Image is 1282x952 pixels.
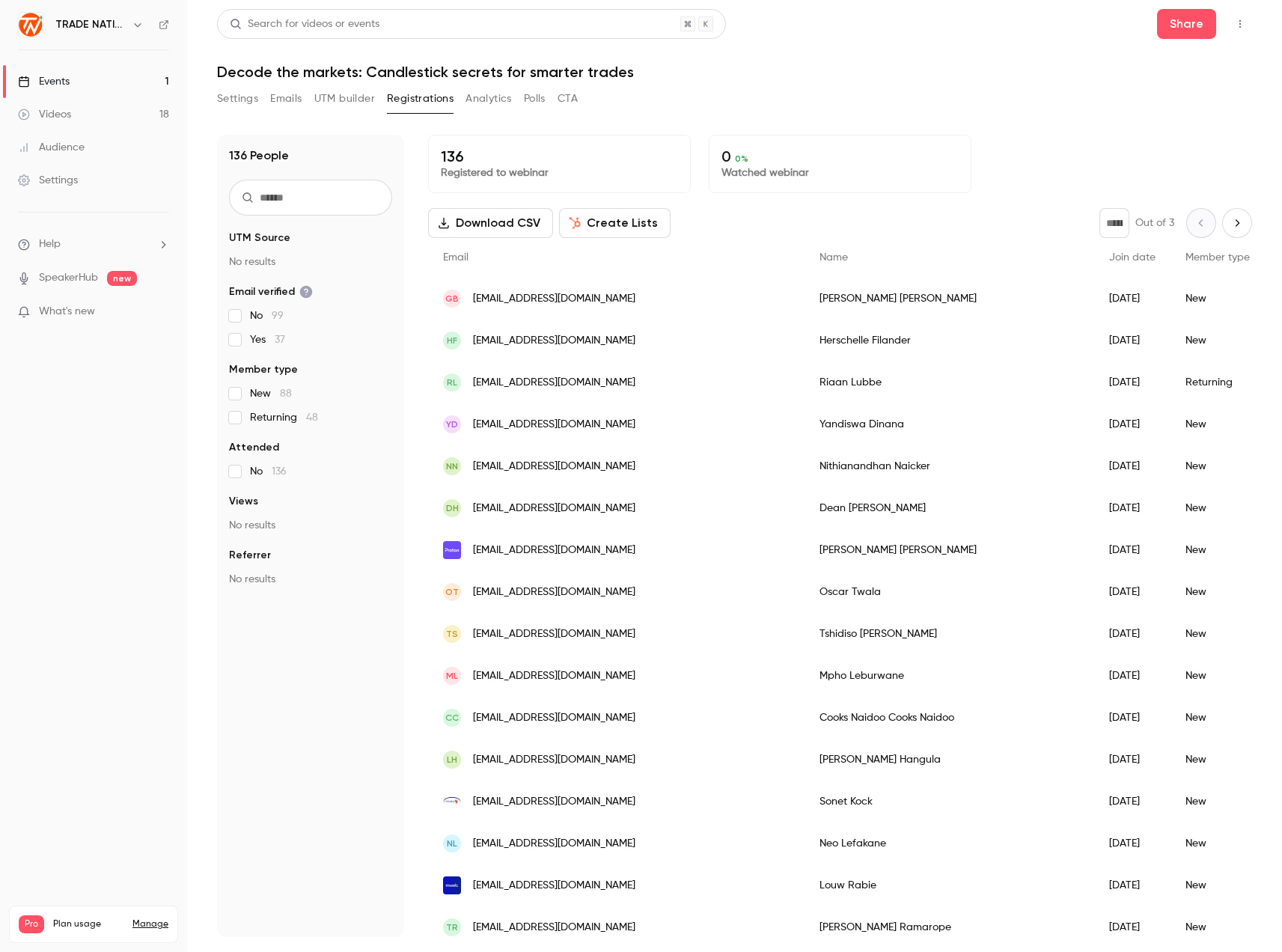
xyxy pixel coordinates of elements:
span: [EMAIL_ADDRESS][DOMAIN_NAME] [473,752,635,768]
div: New [1170,906,1265,948]
div: Herschelle Filander [805,320,1094,361]
span: Referrer [229,548,271,563]
p: No results [229,518,392,533]
div: [DATE] [1094,445,1170,487]
span: RL [447,376,457,389]
button: Registrations [387,87,454,111]
button: Settings [217,87,258,111]
h1: 136 People [229,147,289,165]
div: [DATE] [1094,906,1170,948]
div: [DATE] [1094,864,1170,906]
p: No results [229,254,392,269]
div: New [1170,445,1265,487]
button: Next page [1222,208,1252,238]
div: New [1170,487,1265,529]
div: [DATE] [1094,403,1170,445]
span: Member type [229,362,298,377]
span: [EMAIL_ADDRESS][DOMAIN_NAME] [473,878,635,894]
div: [PERSON_NAME] Ramarope [805,906,1094,948]
div: Audience [18,140,85,155]
div: Sonet Kock [805,781,1094,823]
div: [DATE] [1094,278,1170,320]
h1: Decode the markets: Candlestick secrets for smarter trades [217,63,1252,81]
div: New [1170,403,1265,445]
a: SpeakerHub [39,270,98,286]
div: New [1170,571,1265,613]
div: New [1170,320,1265,361]
p: No results [229,572,392,587]
span: Help [39,237,61,252]
a: Manage [132,918,168,930]
span: 136 [272,466,287,477]
span: Attended [229,440,279,455]
span: [EMAIL_ADDRESS][DOMAIN_NAME] [473,710,635,726]
div: [DATE] [1094,613,1170,655]
span: [EMAIL_ADDRESS][DOMAIN_NAME] [473,375,635,391]
span: NL [447,837,457,850]
span: NN [446,460,458,473]
button: CTA [558,87,578,111]
span: New [250,386,292,401]
div: [DATE] [1094,781,1170,823]
button: Polls [524,87,546,111]
button: Emails [270,87,302,111]
div: Neo Lefakane [805,823,1094,864]
span: 88 [280,388,292,399]
span: No [250,308,284,323]
span: CC [445,711,459,724]
img: TRADE NATION [19,13,43,37]
li: help-dropdown-opener [18,237,169,252]
div: Search for videos or events [230,16,379,32]
div: [PERSON_NAME] [PERSON_NAME] [805,529,1094,571]
div: New [1170,278,1265,320]
p: Watched webinar [721,165,959,180]
div: [DATE] [1094,655,1170,697]
div: [PERSON_NAME] [PERSON_NAME] [805,278,1094,320]
div: Louw Rabie [805,864,1094,906]
span: HF [447,334,457,347]
span: GB [445,292,459,305]
span: [EMAIL_ADDRESS][DOMAIN_NAME] [473,585,635,600]
span: [EMAIL_ADDRESS][DOMAIN_NAME] [473,543,635,558]
button: Create Lists [559,208,671,238]
span: [EMAIL_ADDRESS][DOMAIN_NAME] [473,333,635,349]
div: Events [18,74,70,89]
span: What's new [39,304,95,320]
span: Email [443,252,468,263]
span: Views [229,494,258,509]
div: [DATE] [1094,739,1170,781]
div: Yandiswa Dinana [805,403,1094,445]
div: [DATE] [1094,571,1170,613]
div: Oscar Twala [805,571,1094,613]
button: Analytics [466,87,512,111]
div: Settings [18,173,78,188]
p: Registered to webinar [441,165,678,180]
span: Join date [1109,252,1156,263]
div: [DATE] [1094,320,1170,361]
div: Tshidiso [PERSON_NAME] [805,613,1094,655]
div: New [1170,739,1265,781]
div: New [1170,529,1265,571]
span: new [107,271,137,286]
p: 136 [441,147,678,165]
span: 99 [272,311,284,321]
div: [PERSON_NAME] Hangula [805,739,1094,781]
div: Returning [1170,361,1265,403]
button: UTM builder [314,87,375,111]
span: [EMAIL_ADDRESS][DOMAIN_NAME] [473,417,635,433]
img: mweb.co.za [443,876,461,894]
div: [DATE] [1094,529,1170,571]
span: ML [446,669,458,683]
span: OT [445,585,459,599]
span: [EMAIL_ADDRESS][DOMAIN_NAME] [473,794,635,810]
div: [DATE] [1094,361,1170,403]
span: Ts [446,627,458,641]
span: 48 [306,412,318,423]
span: [EMAIL_ADDRESS][DOMAIN_NAME] [473,459,635,475]
img: proton.me [443,541,461,559]
span: Member type [1185,252,1250,263]
span: 37 [275,335,285,345]
span: 0 % [735,153,748,164]
span: Plan usage [53,918,123,930]
div: Cooks Naidoo Cooks Naidoo [805,697,1094,739]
